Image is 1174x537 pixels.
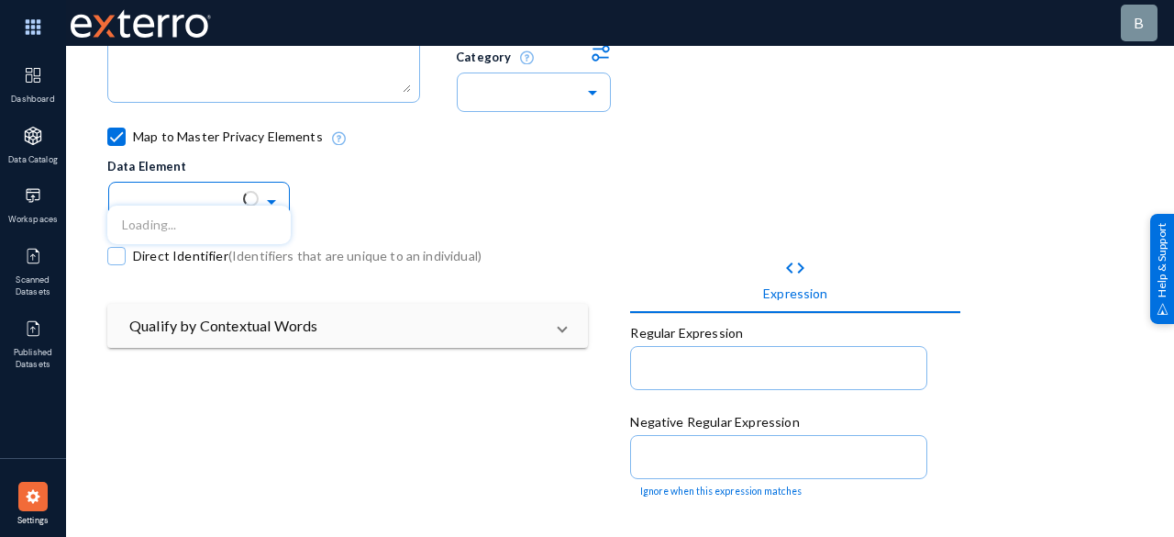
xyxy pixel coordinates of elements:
[133,242,482,270] span: Direct Identifier
[24,319,42,338] img: icon-published.svg
[107,206,291,244] ng-dropdown-panel: Options list
[4,94,63,106] span: Dashboard
[1157,303,1168,315] img: help_support.svg
[640,486,802,498] mat-hint: Ignore when this expression matches
[4,347,63,372] span: Published Datasets
[4,274,63,299] span: Scanned Datasets
[4,214,63,227] span: Workspaces
[630,325,743,341] mat-label: Regular Expression
[24,247,42,265] img: icon-published.svg
[107,206,291,244] div: Loading...
[107,304,588,348] mat-expansion-panel-header: Qualify by Contextual Words
[4,515,63,528] span: Settings
[630,414,799,430] mat-label: Negative Regular Expression
[228,248,482,263] span: (Identifiers that are unique to an individual)
[1134,12,1144,34] div: b
[71,9,211,38] img: exterro-work-mark.svg
[6,7,61,47] img: app launcher
[107,159,187,173] span: Data Element
[1150,213,1174,323] div: Help & Support
[784,257,806,279] mat-icon: code
[129,315,544,337] mat-panel-title: Qualify by Contextual Words
[24,66,42,84] img: icon-dashboard.svg
[1134,14,1144,31] span: b
[133,123,323,151] span: Map to Master Privacy Elements
[66,5,208,42] span: Exterro
[24,487,42,506] img: icon-settings.svg
[4,154,63,167] span: Data Catalog
[456,50,534,64] span: Category
[24,127,42,145] img: icon-applications.svg
[763,284,828,303] div: Expression
[24,186,42,205] img: icon-workspace.svg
